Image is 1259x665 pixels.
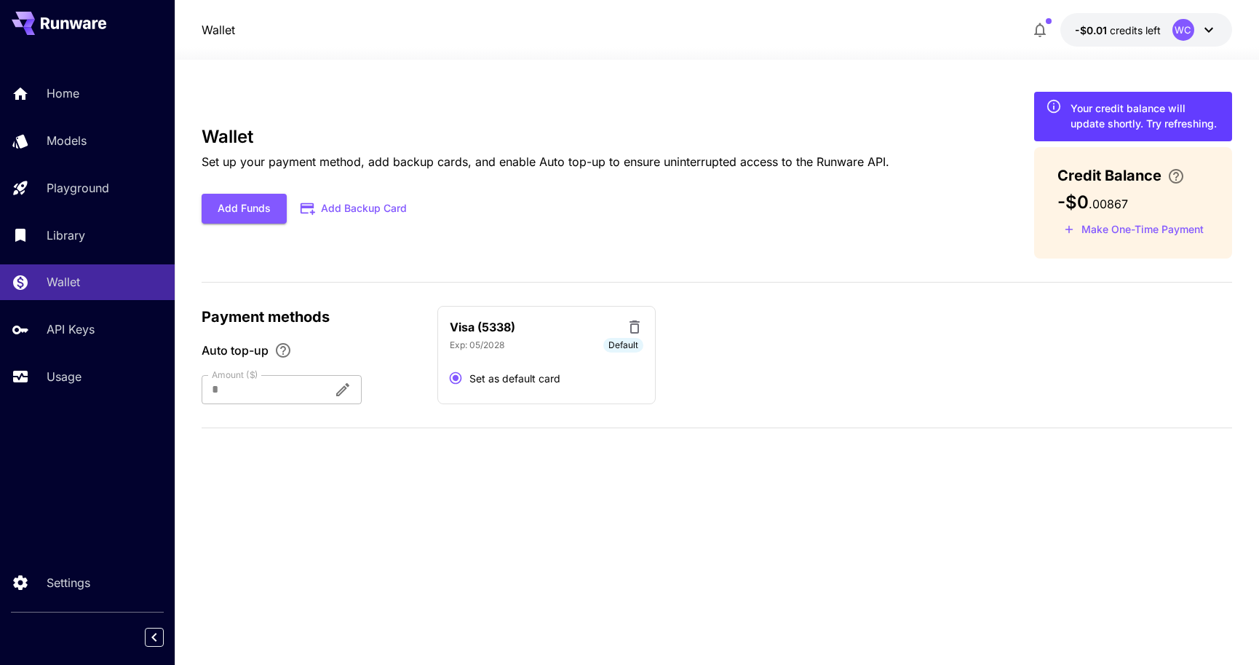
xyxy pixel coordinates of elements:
[603,339,643,352] span: Default
[47,84,79,102] p: Home
[1057,165,1161,186] span: Credit Balance
[202,306,420,328] p: Payment methods
[47,320,95,338] p: API Keys
[202,21,235,39] a: Wallet
[47,273,80,291] p: Wallet
[145,628,164,647] button: Collapse sidebar
[202,194,287,224] button: Add Funds
[1075,24,1110,36] span: -$0.01
[1075,23,1161,38] div: -$0.00867
[269,342,298,359] button: Enable Auto top-up to ensure uninterrupted service. We'll automatically bill the chosen amount wh...
[1172,19,1194,41] div: WC
[450,339,504,352] p: Exp: 05/2028
[1110,24,1161,36] span: credits left
[287,194,422,223] button: Add Backup Card
[1161,168,1191,185] button: Enter your card details and choose an Auto top-up amount to avoid service interruptions. We'll au...
[1060,13,1232,47] button: -$0.00867WC
[212,369,258,381] label: Amount ($)
[156,624,175,650] div: Collapse sidebar
[469,371,560,386] span: Set as default card
[47,227,85,244] p: Library
[202,21,235,39] nav: breadcrumb
[47,179,109,197] p: Playground
[1057,192,1089,213] span: -$0
[202,127,889,147] h3: Wallet
[1057,219,1210,241] button: Make a one-time, non-recurring payment
[202,342,269,359] span: Auto top-up
[47,132,87,149] p: Models
[47,368,82,385] p: Usage
[1071,101,1220,131] div: Your credit balance will update shortly. Try refreshing.
[1089,197,1128,211] span: . 00867
[47,574,90,591] p: Settings
[202,153,889,170] p: Set up your payment method, add backup cards, and enable Auto top-up to ensure uninterrupted acce...
[450,318,515,336] p: Visa (5338)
